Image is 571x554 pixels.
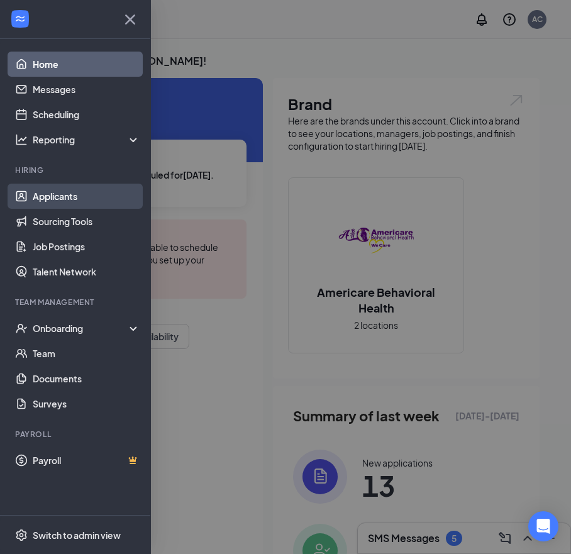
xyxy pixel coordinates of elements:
[120,9,140,30] svg: Cross
[528,511,558,541] div: Open Intercom Messenger
[15,133,28,146] svg: Analysis
[14,13,26,25] svg: WorkstreamLogo
[33,448,140,473] a: PayrollCrown
[33,234,140,259] a: Job Postings
[33,209,140,234] a: Sourcing Tools
[33,366,140,391] a: Documents
[33,77,140,102] a: Messages
[33,102,140,127] a: Scheduling
[33,341,140,366] a: Team
[15,529,28,541] svg: Settings
[15,429,138,440] div: Payroll
[33,322,130,335] div: Onboarding
[15,322,28,335] svg: UserCheck
[33,391,140,416] a: Surveys
[33,133,141,146] div: Reporting
[15,297,138,307] div: Team Management
[33,529,121,541] div: Switch to admin view
[33,259,140,284] a: Talent Network
[15,165,138,175] div: Hiring
[33,52,140,77] a: Home
[33,184,140,209] a: Applicants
